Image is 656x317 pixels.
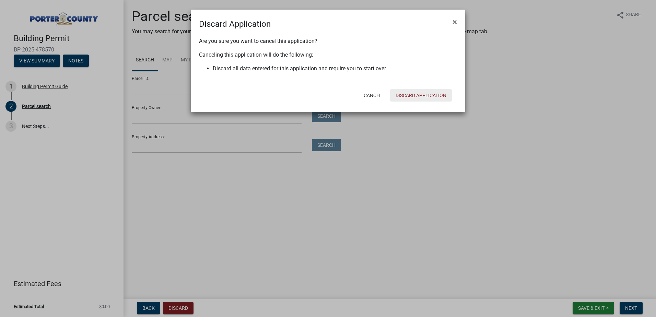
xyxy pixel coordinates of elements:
p: Are you sure you want to cancel this application? [199,37,457,45]
button: Discard Application [390,89,452,102]
button: Close [447,12,462,32]
button: Cancel [358,89,387,102]
span: × [453,17,457,27]
p: Canceling this application will do the following: [199,51,457,59]
h4: Discard Application [199,18,271,30]
li: Discard all data entered for this application and require you to start over. [213,64,457,73]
